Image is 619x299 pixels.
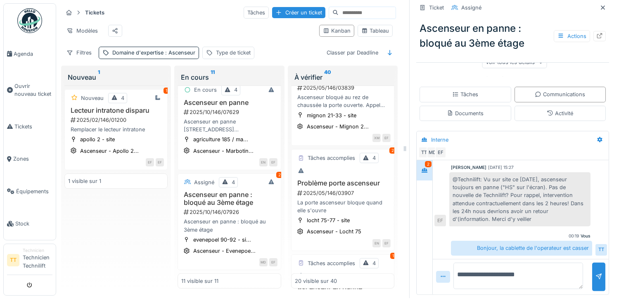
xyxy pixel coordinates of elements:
li: Technicien Technilift [23,247,52,273]
div: EF [382,239,391,247]
div: Modèles [63,25,102,37]
div: Actions [554,30,590,42]
div: 4 [372,259,376,267]
span: Équipements [16,187,52,195]
div: Technicien [23,247,52,254]
div: evenepoel 90-92 - si... [193,236,251,244]
div: Nouveau [68,72,164,82]
div: Domaine d'expertise [112,49,195,57]
div: 4 [372,154,376,162]
strong: Tickets [82,9,108,17]
sup: 1 [98,72,100,82]
div: 1 [390,253,396,259]
div: Remplacer le lecteur intratone [68,126,164,133]
div: Tâches accomplies [308,259,355,267]
div: 2 [425,161,432,167]
div: MD [427,147,438,158]
div: Ascenseur - Marbotin... [193,147,254,155]
div: XM [372,134,381,142]
div: Nouveau [81,94,104,102]
div: 11 visible sur 11 [181,277,218,285]
div: La porte ascenseur bloque quand elle s'ouvre [295,199,391,214]
div: Ascenseur bloqué au rez de chaussée la porte ouverte. Appel mme matoshy [PHONE_NUMBER] [295,93,391,109]
div: 2025/10/146/07629 [183,108,277,116]
div: Documents [447,109,484,117]
sup: 11 [211,72,215,82]
div: En cours [181,72,277,82]
span: Zones [13,155,52,163]
div: Ascenseur - Locht 75 [307,228,361,235]
div: Tâches accomplies [308,154,355,162]
h3: Problème porte ascenseur [295,179,391,187]
div: Kanban [323,27,351,35]
div: Vous [581,233,591,239]
div: EF [156,158,164,166]
span: : Ascenseur [164,50,195,56]
a: Zones [4,143,56,175]
div: Assigné [461,4,481,12]
a: Stock [4,208,56,240]
div: Classer par Deadline [323,47,382,59]
div: Tableau [361,27,389,35]
div: Activité [547,109,573,117]
div: Tâches [452,90,478,98]
div: EF [434,215,446,226]
span: Stock [15,220,52,228]
div: Filtres [63,47,95,59]
div: En cours [194,86,217,94]
div: Interne [431,136,448,144]
div: mignon 21-33 - site [307,112,356,119]
div: 4 [121,94,124,102]
div: 20 visible sur 40 [295,277,337,285]
h3: Lecteur intratone disparu [68,107,164,114]
a: Équipements [4,175,56,207]
h3: Ascenseur en panne : bloqué au 3ème étage [181,191,277,206]
div: 1 visible sur 1 [68,177,101,185]
div: Ascenseur en panne : bloqué au 3ème étage [181,218,277,233]
div: À vérifier [294,72,391,82]
div: [PERSON_NAME] [451,164,486,171]
div: EF [269,158,277,166]
div: 2 [389,147,396,154]
img: Badge_color-CXgf-gQk.svg [17,8,42,33]
div: Type de ticket [216,49,251,57]
div: TT [595,244,607,256]
div: apollo 2 - site [80,135,115,143]
div: [DATE] 15:27 [488,164,514,171]
div: EF [146,158,154,166]
a: Agenda [4,38,56,70]
div: agriculture 185 / ma... [193,135,248,143]
div: Créer un ticket [272,7,325,18]
div: Communications [535,90,585,98]
div: TT [418,147,430,158]
span: Ouvrir nouveau ticket [14,82,52,98]
span: Tickets [14,123,52,131]
div: 00:19 [569,233,579,239]
div: Bonjour, la cablette de l'operateur est casser [451,241,592,255]
div: Ticket [429,4,444,12]
a: Tickets [4,110,56,142]
div: @Technilift: Vu sur site ce [DATE], ascenseur toujours en panne ("HS" sur l'écran). Pas de nouvel... [449,172,591,226]
div: MD [259,258,268,266]
div: 4 [234,86,237,94]
div: 1 [164,88,169,94]
div: Ascenseur en panne [STREET_ADDRESS][PERSON_NAME]. Le panneau à l'intérieur de l'ascenseur est com... [181,118,277,133]
a: TT TechnicienTechnicien Technilift [7,247,52,275]
div: EF [269,258,277,266]
div: 2025/05/146/03907 [296,189,391,197]
div: Ascenseur - Apollo 2... [80,147,139,155]
div: Ascenseur - Evenepoe... [193,247,256,255]
div: locht 75-77 - site [307,216,350,224]
div: 2025/10/146/07926 [183,208,277,216]
div: 2 [276,172,283,178]
div: EF [382,134,391,142]
div: 2025/05/146/03839 [296,84,391,92]
a: Ouvrir nouveau ticket [4,70,56,110]
span: Agenda [14,50,52,58]
div: 4 [232,178,235,186]
div: Ascenseur en panne : bloqué au 3ème étage [416,18,609,54]
h3: Ascenseur en panne [181,99,277,107]
div: Ascenseur - Mignon 2... [307,123,369,131]
div: EN [372,239,381,247]
div: Assigné [194,178,214,186]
